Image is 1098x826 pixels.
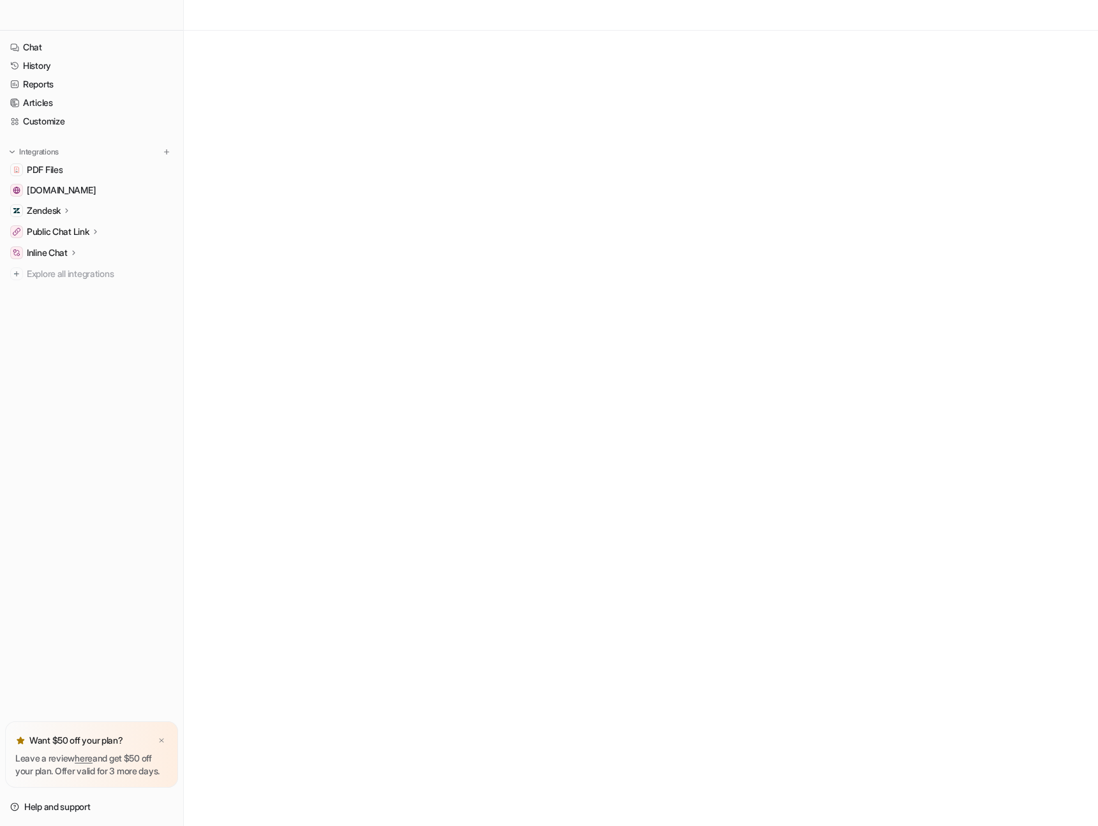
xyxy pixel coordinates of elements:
button: Integrations [5,146,63,158]
img: status.gem.com [13,186,20,194]
p: Want $50 off your plan? [29,734,123,747]
span: [DOMAIN_NAME] [27,184,96,197]
p: Zendesk [27,204,61,217]
span: PDF Files [27,163,63,176]
a: Articles [5,94,178,112]
img: PDF Files [13,166,20,174]
img: explore all integrations [10,267,23,280]
img: menu_add.svg [162,147,171,156]
a: here [75,753,93,763]
a: History [5,57,178,75]
img: Inline Chat [13,249,20,257]
img: expand menu [8,147,17,156]
a: PDF FilesPDF Files [5,161,178,179]
img: star [15,735,26,746]
a: status.gem.com[DOMAIN_NAME] [5,181,178,199]
p: Integrations [19,147,59,157]
a: Chat [5,38,178,56]
a: Explore all integrations [5,265,178,283]
p: Public Chat Link [27,225,89,238]
p: Inline Chat [27,246,68,259]
img: Public Chat Link [13,228,20,236]
span: Explore all integrations [27,264,173,284]
a: Reports [5,75,178,93]
img: x [158,737,165,745]
a: Customize [5,112,178,130]
img: Zendesk [13,207,20,214]
p: Leave a review and get $50 off your plan. Offer valid for 3 more days. [15,752,168,777]
a: Help and support [5,798,178,816]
